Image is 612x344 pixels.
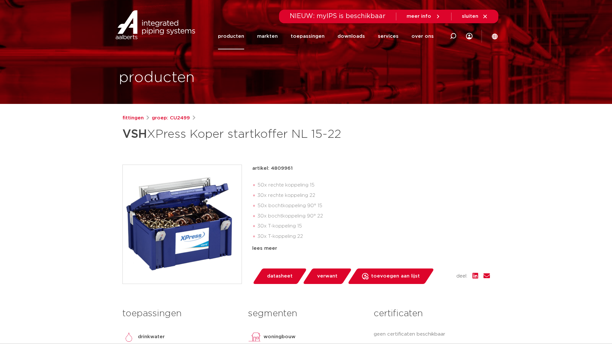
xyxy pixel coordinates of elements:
a: fittingen [122,114,144,122]
a: sluiten [462,14,488,19]
span: verwant [317,271,337,281]
li: 30x rechte koppeling 22 [257,190,490,201]
a: services [378,23,399,49]
h1: producten [119,67,195,88]
img: woningbouw [248,330,261,343]
div: lees meer [252,245,490,252]
a: over ons [411,23,434,49]
li: 30x T-koppeling 22 [257,231,490,242]
span: NIEUW: myIPS is beschikbaar [290,13,386,19]
li: 50x rechte koppeling 15 [257,180,490,190]
img: drinkwater [122,330,135,343]
li: 30x bochtkoppeling 90° 22 [257,211,490,221]
h1: XPress Koper startkoffer NL 15-22 [122,125,365,144]
p: drinkwater [138,333,165,341]
span: deel: [456,272,467,280]
a: markten [257,23,278,49]
a: producten [218,23,244,49]
span: toevoegen aan lijst [371,271,420,281]
h3: toepassingen [122,307,238,320]
span: datasheet [267,271,293,281]
li: 30x T-koppeling 15 [257,221,490,231]
a: meer info [407,14,441,19]
nav: Menu [218,23,434,49]
a: downloads [337,23,365,49]
a: groep: CU2499 [152,114,190,122]
p: artikel: 4809961 [252,165,293,172]
img: Product Image for VSH XPress Koper startkoffer NL 15-22 [123,165,242,284]
h3: certificaten [374,307,490,320]
li: 50x bochtkoppeling 90° 15 [257,201,490,211]
p: woningbouw [264,333,296,341]
a: verwant [302,268,352,284]
span: meer info [407,14,431,19]
div: my IPS [466,23,472,49]
span: sluiten [462,14,478,19]
strong: VSH [122,128,147,140]
a: datasheet [252,268,307,284]
p: geen certificaten beschikbaar [374,330,490,338]
h3: segmenten [248,307,364,320]
a: toepassingen [291,23,325,49]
